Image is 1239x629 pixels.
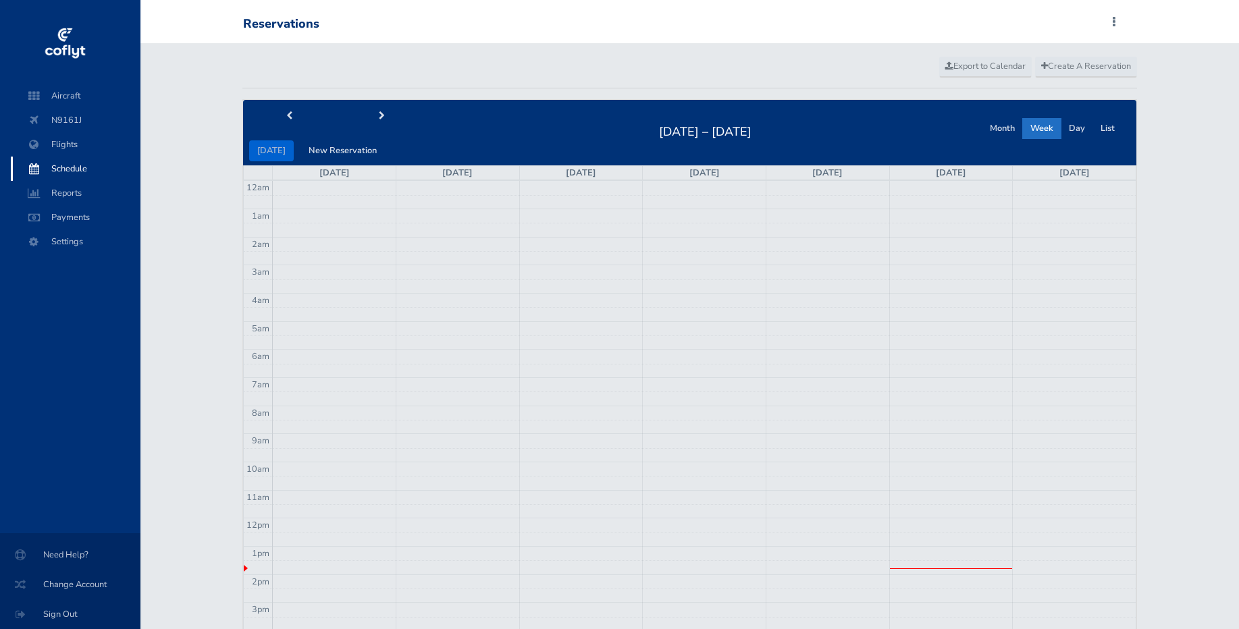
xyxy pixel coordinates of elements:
[246,491,269,503] span: 11am
[945,60,1026,72] span: Export to Calendar
[43,24,87,64] img: coflyt logo
[1035,57,1137,77] a: Create A Reservation
[319,167,350,179] a: [DATE]
[252,238,269,250] span: 2am
[252,435,269,447] span: 9am
[24,229,127,254] span: Settings
[936,167,966,179] a: [DATE]
[252,407,269,419] span: 8am
[24,108,127,132] span: N9161J
[252,350,269,362] span: 6am
[252,603,269,616] span: 3pm
[982,118,1023,139] button: Month
[16,543,124,567] span: Need Help?
[16,572,124,597] span: Change Account
[252,576,269,588] span: 2pm
[246,463,269,475] span: 10am
[24,181,127,205] span: Reports
[252,547,269,559] span: 1pm
[1041,60,1131,72] span: Create A Reservation
[651,121,760,140] h2: [DATE] – [DATE]
[1059,167,1090,179] a: [DATE]
[939,57,1032,77] a: Export to Calendar
[24,157,127,181] span: Schedule
[16,602,124,626] span: Sign Out
[1022,118,1061,139] button: Week
[252,266,269,278] span: 3am
[1061,118,1093,139] button: Day
[300,140,385,161] button: New Reservation
[336,106,429,127] button: next
[243,17,319,32] div: Reservations
[252,294,269,306] span: 4am
[24,205,127,229] span: Payments
[442,167,473,179] a: [DATE]
[243,106,336,127] button: prev
[246,182,269,194] span: 12am
[249,140,294,161] button: [DATE]
[246,519,269,531] span: 12pm
[1092,118,1123,139] button: List
[252,379,269,391] span: 7am
[24,132,127,157] span: Flights
[812,167,843,179] a: [DATE]
[24,84,127,108] span: Aircraft
[566,167,596,179] a: [DATE]
[689,167,720,179] a: [DATE]
[252,210,269,222] span: 1am
[252,323,269,335] span: 5am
